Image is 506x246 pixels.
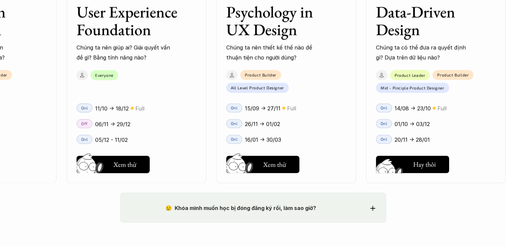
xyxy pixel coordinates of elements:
p: 26/11 -> 01/02 [245,119,280,129]
p: Onl [231,121,238,126]
p: Onl [81,105,88,110]
p: 🟡 [130,106,134,111]
p: Onl [381,105,388,110]
h5: Xem thử [113,160,136,169]
p: Chúng ta có thể đưa ra quyết định gì? Dựa trên dữ liệu nào? [376,42,472,63]
p: 🟡 [432,106,436,111]
p: 20/11 -> 28/01 [395,135,430,145]
h3: User Experience Foundation [77,3,180,39]
p: 01/10 -> 03/12 [395,119,430,129]
a: Xem thử [226,153,299,173]
p: 05/12 - 11/02 [95,135,128,145]
p: Onl [381,137,388,141]
button: Xem thử [226,156,299,173]
p: Chúng ta nên giúp ai? Giải quyết vấn đề gì? Bằng tính năng nào? [77,42,173,63]
p: Off [81,121,88,126]
p: Full [135,103,144,113]
p: 11/10 -> 18/12 [95,103,129,113]
p: Chúng ta nên thiết kế thế nào để thuận tiện cho người dùng? [226,42,323,63]
p: Product Builder [245,72,276,77]
p: Product Builder [437,72,469,77]
h3: Psychology in UX Design [226,3,329,39]
p: Product Leader [395,73,425,77]
p: 16/01 -> 30/03 [245,135,281,145]
button: Xem thử [77,156,150,173]
a: Xem thử [77,153,150,173]
h3: Data-Driven Design [376,3,479,39]
p: Full [437,103,446,113]
p: Onl [231,105,238,110]
p: Onl [381,121,388,126]
h5: Hay thôi [413,160,436,169]
p: All Level Product Designer [231,85,284,90]
a: 03 [7,114,38,122]
p: Onl [81,137,88,141]
p: Everyone [95,73,113,77]
p: 🟡 [282,106,285,111]
strong: 03 [26,116,32,120]
p: Mid - Pinciple Product Designer [381,85,444,90]
p: 14/08 -> 23/10 [395,103,431,113]
p: 06/11 -> 29/12 [95,119,130,129]
button: Hay thôi [376,156,449,173]
strong: 😢 Khóa mình muốn học bị đóng đăng ký rồi, làm sao giờ? [165,205,316,211]
p: Onl [231,137,238,141]
p: Full [287,103,296,113]
h5: Xem thử [263,160,286,169]
a: Hay thôi [376,153,449,173]
p: 15/09 -> 27/11 [245,103,280,113]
